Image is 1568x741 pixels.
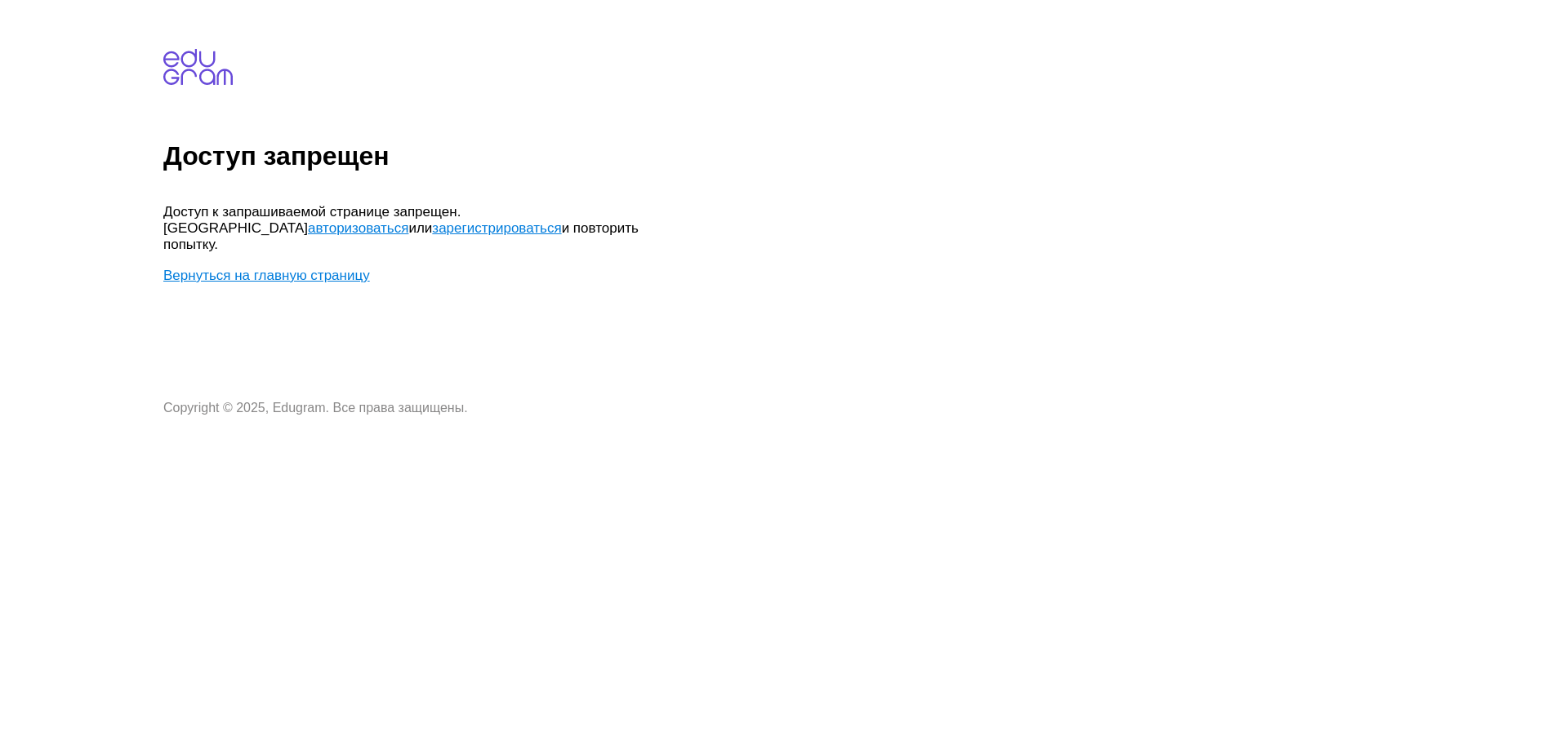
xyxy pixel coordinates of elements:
a: зарегистрироваться [432,220,561,236]
h1: Доступ запрещен [163,141,1561,171]
a: авторизоваться [308,220,408,236]
p: Доступ к запрашиваемой странице запрещен. [GEOGRAPHIC_DATA] или и повторить попытку. [163,204,653,253]
img: edugram.com [163,49,233,85]
a: Вернуться на главную страницу [163,268,370,283]
p: Copyright © 2025, Edugram. Все права защищены. [163,401,653,415]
